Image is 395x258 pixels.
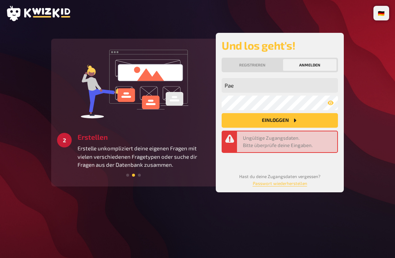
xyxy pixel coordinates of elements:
[239,174,320,186] small: Hast du deine Zugangsdaten vergessen?
[57,133,72,147] div: 2
[78,133,210,141] h3: Erstellen
[222,113,338,128] button: Einloggen
[78,144,210,169] p: Erstelle unkompliziert deine eigenen Fragen mit vielen verschiedenen Fragetypen oder suche dir Fr...
[223,59,282,71] button: Registrieren
[375,7,388,19] li: 🇩🇪
[222,78,338,93] input: Meine Emailadresse
[253,181,307,186] a: Passwort wiederherstellen
[283,59,336,71] button: Anmelden
[243,134,334,149] div: Ungültige Zugangsdaten. Bitte überprüfe deine Eingaben.
[79,45,188,121] img: create
[222,39,338,52] h2: Und los geht's!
